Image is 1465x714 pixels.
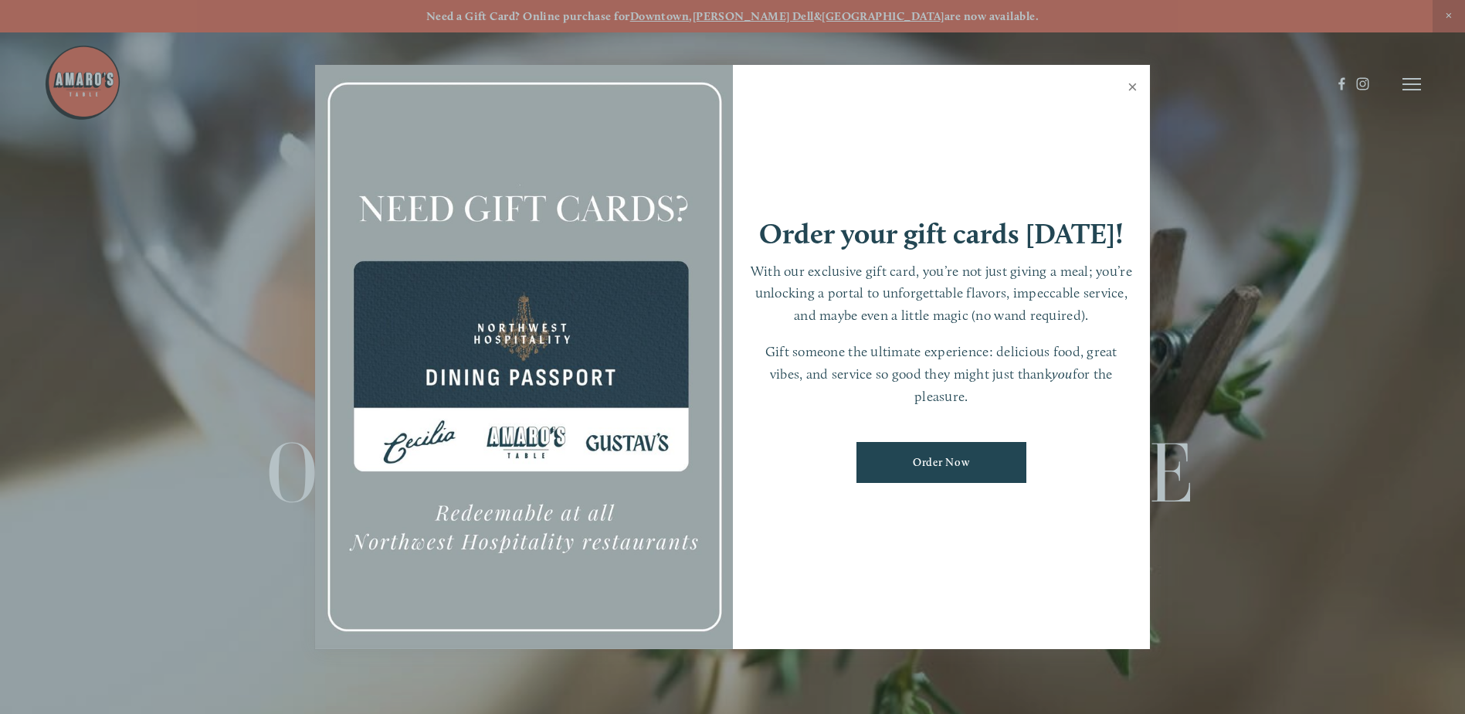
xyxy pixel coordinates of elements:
h1: Order your gift cards [DATE]! [759,219,1124,248]
p: With our exclusive gift card, you’re not just giving a meal; you’re unlocking a portal to unforge... [748,260,1135,327]
em: you [1052,365,1073,382]
a: Order Now [856,442,1026,483]
a: Close [1117,67,1148,110]
p: Gift someone the ultimate experience: delicious food, great vibes, and service so good they might... [748,341,1135,407]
